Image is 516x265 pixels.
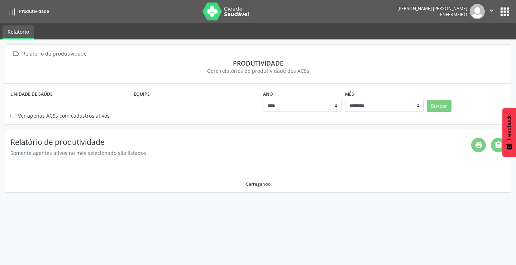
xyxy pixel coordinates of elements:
[19,8,49,14] span: Produtividade
[5,5,49,17] a: Produtividade
[18,112,110,119] label: Ver apenas ACSs com cadastros ativos
[488,6,496,14] i: 
[3,25,34,39] a: Relatório
[506,115,512,140] span: Feedback
[10,49,21,59] i: 
[427,100,451,112] button: Buscar
[502,108,516,157] button: Feedback - Mostrar pesquisa
[440,11,467,18] span: Enfermeiro
[263,89,273,100] label: Ano
[10,138,471,147] h4: Relatório de produtividade
[246,181,271,187] div: Carregando
[10,89,53,100] label: Unidade de saúde
[345,89,354,100] label: Mês
[10,149,471,157] div: Somente agentes ativos no mês selecionado são listados
[134,89,150,100] label: Equipe
[10,49,88,59] a:  Relatório de produtividade
[10,59,506,67] div: Produtividade
[470,4,485,19] img: img
[498,5,511,18] button: apps
[397,5,467,11] div: [PERSON_NAME] [PERSON_NAME]
[21,49,88,59] div: Relatório de produtividade
[10,67,506,75] div: Gere relatórios de produtividade dos ACSs
[485,4,498,19] button: 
